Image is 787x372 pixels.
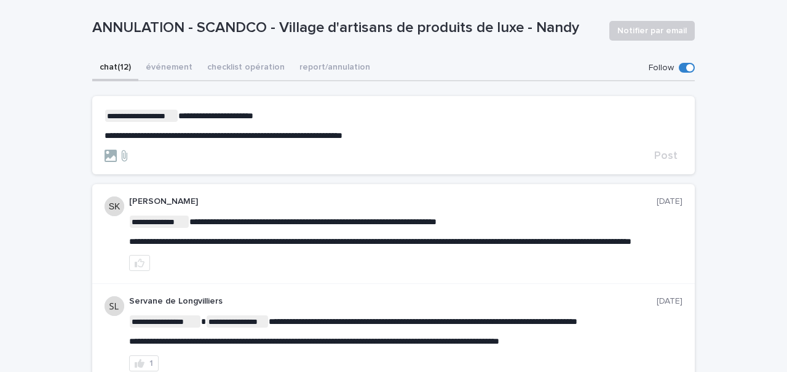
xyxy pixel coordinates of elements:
button: événement [138,55,200,81]
p: Follow [649,63,674,73]
p: Servane de Longvilliers [129,296,657,307]
button: like this post [129,255,150,271]
p: [DATE] [657,196,682,207]
span: Post [654,150,678,161]
button: Notifier par email [609,21,695,41]
span: Notifier par email [617,25,687,37]
button: Post [649,150,682,161]
div: 1 [149,359,153,368]
button: chat (12) [92,55,138,81]
button: checklist opération [200,55,292,81]
p: [DATE] [657,296,682,307]
p: [PERSON_NAME] [129,196,657,207]
button: report/annulation [292,55,378,81]
button: 1 [129,355,159,371]
p: ANNULATION - SCANDCO - Village d'artisans de produits de luxe - Nandy [92,19,599,37]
